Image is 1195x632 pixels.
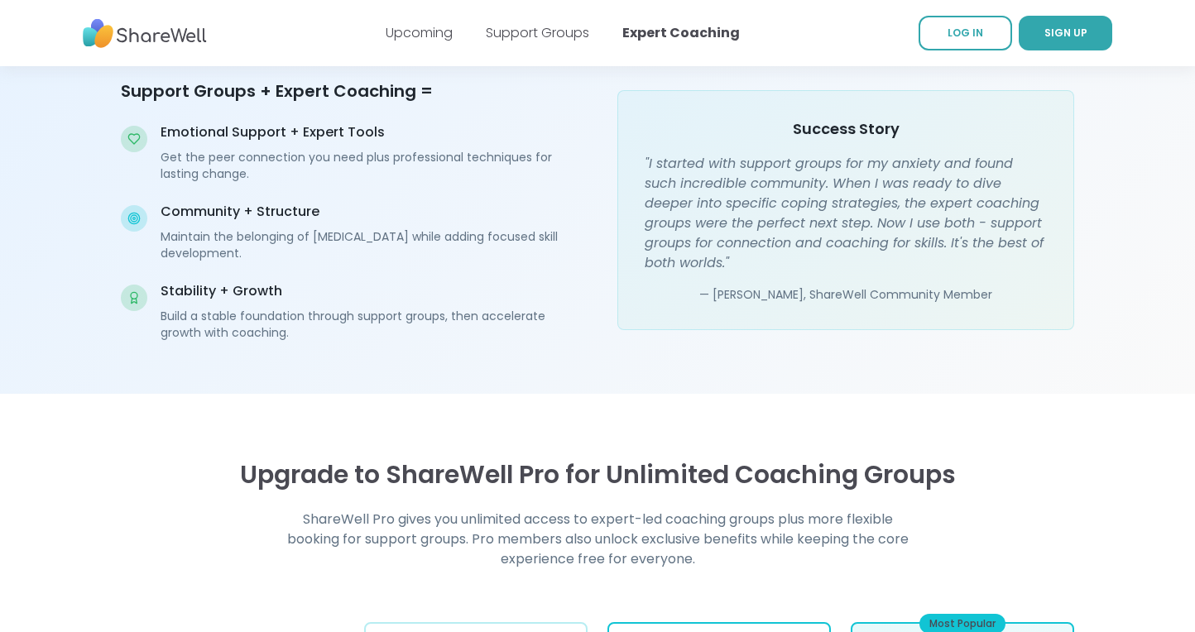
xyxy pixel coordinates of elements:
[161,228,578,261] p: Maintain the belonging of [MEDICAL_DATA] while adding focused skill development.
[121,460,1074,490] h2: Upgrade to ShareWell Pro for Unlimited Coaching Groups
[1044,26,1087,40] span: SIGN UP
[280,510,915,569] p: ShareWell Pro gives you unlimited access to expert-led coaching groups plus more flexible booking...
[161,308,578,341] p: Build a stable foundation through support groups, then accelerate growth with coaching.
[161,202,578,222] p: Community + Structure
[1019,16,1112,50] a: SIGN UP
[121,79,578,103] h4: Support Groups + Expert Coaching =
[386,23,453,42] a: Upcoming
[645,286,1047,303] p: — [PERSON_NAME], ShareWell Community Member
[161,122,578,142] p: Emotional Support + Expert Tools
[645,117,1047,141] h4: Success Story
[161,149,578,182] p: Get the peer connection you need plus professional techniques for lasting change.
[645,154,1047,273] blockquote: "I started with support groups for my anxiety and found such incredible community. When I was rea...
[161,281,578,301] p: Stability + Growth
[919,16,1012,50] a: LOG IN
[83,11,207,56] img: ShareWell Nav Logo
[622,23,740,42] a: Expert Coaching
[948,26,983,40] span: LOG IN
[486,23,589,42] a: Support Groups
